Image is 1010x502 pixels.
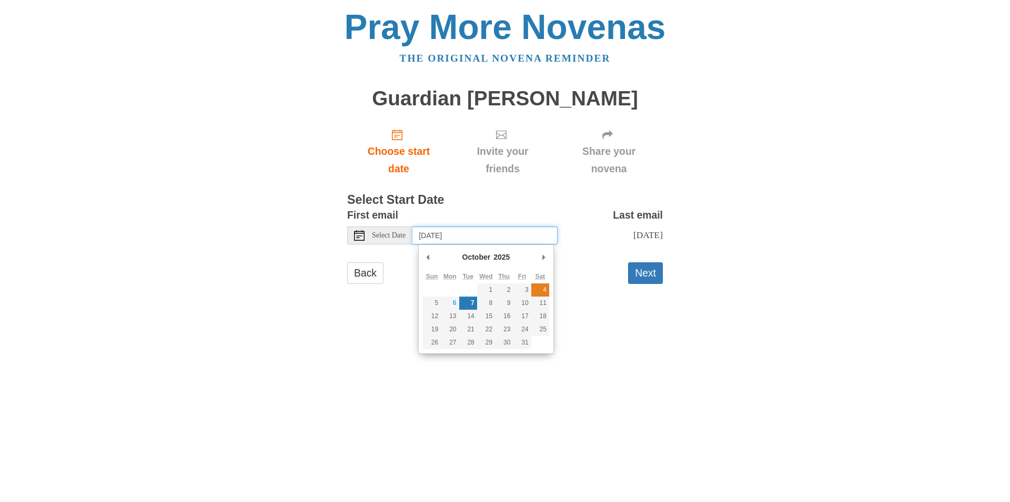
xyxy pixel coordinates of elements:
[441,310,459,323] button: 13
[358,143,440,178] span: Choose start date
[461,249,492,265] div: October
[477,336,495,349] button: 29
[423,249,433,265] button: Previous Month
[423,297,441,310] button: 5
[495,323,513,336] button: 23
[412,227,558,244] input: Use the arrow keys to pick a date
[495,297,513,310] button: 9
[423,323,441,336] button: 19
[495,283,513,297] button: 2
[459,323,477,336] button: 21
[477,283,495,297] button: 1
[347,206,398,224] label: First email
[539,249,549,265] button: Next Month
[372,232,406,239] span: Select Date
[347,87,663,110] h1: Guardian [PERSON_NAME]
[477,297,495,310] button: 8
[459,336,477,349] button: 28
[450,120,555,183] div: Click "Next" to confirm your start date first.
[347,262,383,284] a: Back
[495,336,513,349] button: 30
[400,53,611,64] a: The original novena reminder
[565,143,652,178] span: Share your novena
[495,310,513,323] button: 16
[461,143,544,178] span: Invite your friends
[426,273,438,280] abbr: Sunday
[441,323,459,336] button: 20
[345,7,666,46] a: Pray More Novenas
[347,193,663,207] h3: Select Start Date
[633,230,663,240] span: [DATE]
[555,120,663,183] div: Click "Next" to confirm your start date first.
[531,297,549,310] button: 11
[441,336,459,349] button: 27
[462,273,473,280] abbr: Tuesday
[628,262,663,284] button: Next
[492,249,511,265] div: 2025
[423,336,441,349] button: 26
[459,310,477,323] button: 14
[443,273,457,280] abbr: Monday
[441,297,459,310] button: 6
[477,310,495,323] button: 15
[531,283,549,297] button: 4
[513,297,531,310] button: 10
[423,310,441,323] button: 12
[477,323,495,336] button: 22
[498,273,510,280] abbr: Thursday
[531,310,549,323] button: 18
[535,273,545,280] abbr: Saturday
[513,336,531,349] button: 31
[531,323,549,336] button: 25
[513,310,531,323] button: 17
[347,120,450,183] a: Choose start date
[459,297,477,310] button: 7
[513,283,531,297] button: 3
[613,206,663,224] label: Last email
[518,273,526,280] abbr: Friday
[479,273,492,280] abbr: Wednesday
[513,323,531,336] button: 24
